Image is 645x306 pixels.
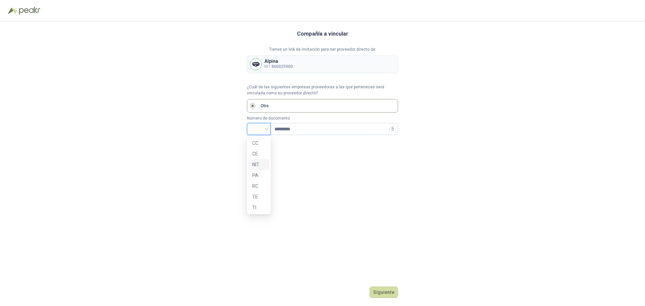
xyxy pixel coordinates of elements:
p: ¿Cuál de las siguientes empresas proveedoras a las que perteneces será vinculada como su proveedo... [247,84,398,97]
div: TE [252,193,265,201]
b: 860025900 [271,64,293,69]
p: Alpina [264,59,293,63]
button: Siguiente [370,287,398,298]
img: Logo [8,7,17,14]
div: PA [252,172,265,179]
p: Número de documento [247,115,398,122]
div: CC [252,139,265,147]
div: NIT [248,159,269,170]
div: RC [252,182,265,190]
div: CE [248,148,269,159]
div: TI [252,204,265,211]
div: TI [248,202,269,213]
div: PA [248,170,269,181]
div: RC [248,181,269,191]
div: CC [248,138,269,148]
span: - 5 [389,123,394,135]
p: NIT [264,63,293,70]
div: CE [252,150,265,158]
p: Tienes un link de invitación para ser proveedor directo de: [247,46,398,53]
h3: Compañía a vincular [297,30,348,38]
img: Peakr [19,7,40,15]
div: TE [248,191,269,202]
div: NIT [252,161,265,168]
img: Company Logo [250,59,261,70]
p: Otro [261,103,269,109]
